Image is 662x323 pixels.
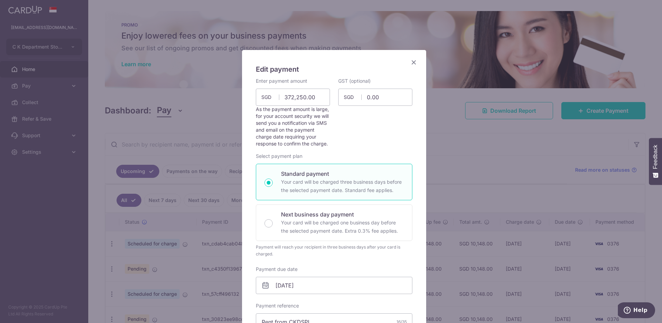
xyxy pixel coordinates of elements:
[281,210,404,219] p: Next business day payment
[652,145,659,169] span: Feedback
[410,58,418,67] button: Close
[256,106,330,147] div: As the payment amount is large, for your account security we will send you a notification via SMS...
[344,94,362,101] span: SGD
[281,178,404,194] p: Your card will be charged three business days before the selected payment date. Standard fee appl...
[256,244,412,258] div: Payment will reach your recipient in three business days after your card is charged.
[281,170,404,178] p: Standard payment
[649,138,662,185] button: Feedback - Show survey
[256,302,299,309] label: Payment reference
[338,89,412,106] input: 0.00
[261,94,279,101] span: SGD
[256,266,298,273] label: Payment due date
[256,64,412,75] h5: Edit payment
[256,277,412,294] input: DD / MM / YYYY
[338,78,371,84] label: GST (optional)
[256,78,307,84] label: Enter payment amount
[618,302,655,320] iframe: Opens a widget where you can find more information
[281,219,404,235] p: Your card will be charged one business day before the selected payment date. Extra 0.3% fee applies.
[256,153,302,160] label: Select payment plan
[256,89,330,106] input: 0.00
